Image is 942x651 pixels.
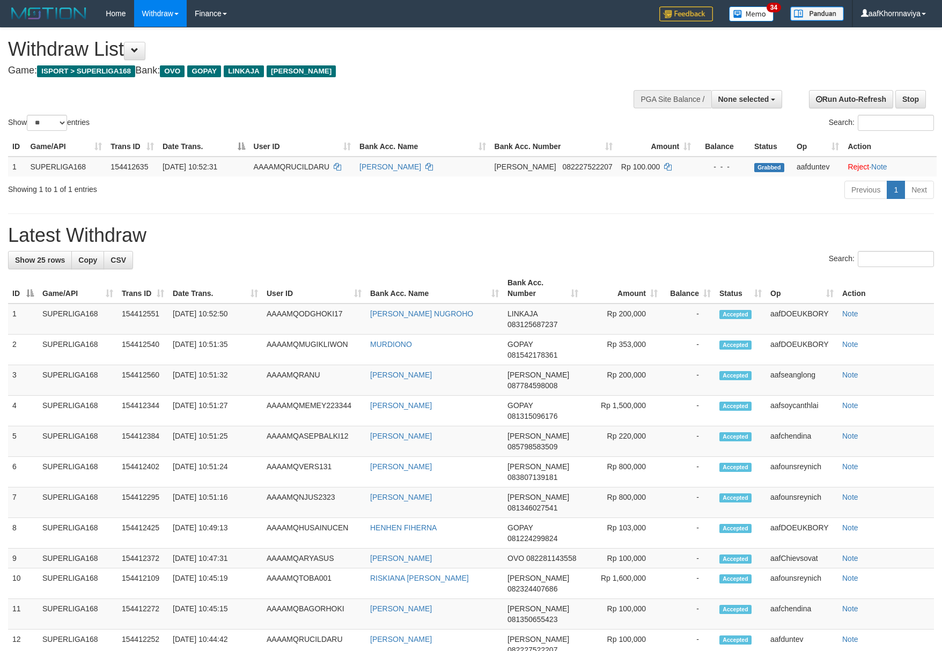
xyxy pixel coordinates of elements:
a: [PERSON_NAME] [370,462,432,471]
a: Stop [895,90,926,108]
span: Accepted [719,402,752,411]
span: GOPAY [507,340,533,349]
td: [DATE] 10:52:50 [168,304,262,335]
td: [DATE] 10:45:19 [168,568,262,599]
span: Accepted [719,432,752,441]
span: Accepted [719,341,752,350]
span: Show 25 rows [15,256,65,264]
td: - [662,335,715,365]
td: aafChievsovat [766,549,838,568]
span: [DATE] 10:52:31 [163,162,217,171]
td: [DATE] 10:51:16 [168,487,262,518]
th: Amount: activate to sort column ascending [583,273,662,304]
th: Game/API: activate to sort column ascending [38,273,117,304]
td: aafounsreynich [766,568,838,599]
h4: Game: Bank: [8,65,617,76]
td: 154412372 [117,549,168,568]
td: [DATE] 10:51:35 [168,335,262,365]
td: 7 [8,487,38,518]
td: 8 [8,518,38,549]
td: 6 [8,457,38,487]
th: Bank Acc. Number: activate to sort column ascending [490,137,617,157]
td: Rp 100,000 [583,599,662,630]
span: Accepted [719,605,752,614]
select: Showentries [27,115,67,131]
td: 5 [8,426,38,457]
a: Reject [848,162,869,171]
td: aafDOEUKBORY [766,335,838,365]
span: LINKAJA [507,309,538,318]
th: ID: activate to sort column descending [8,273,38,304]
span: Copy 082324407686 to clipboard [507,585,557,593]
a: [PERSON_NAME] [370,604,432,613]
a: RISKIANA [PERSON_NAME] [370,574,469,582]
span: 154412635 [111,162,148,171]
span: Copy 081346027541 to clipboard [507,504,557,512]
td: - [662,568,715,599]
td: SUPERLIGA168 [38,518,117,549]
th: Date Trans.: activate to sort column ascending [168,273,262,304]
label: Search: [829,115,934,131]
td: 154412344 [117,396,168,426]
td: - [662,365,715,396]
span: OVO [160,65,185,77]
td: - [662,457,715,487]
a: [PERSON_NAME] [370,432,432,440]
div: - - - [700,161,746,172]
span: Copy 082227522207 to clipboard [562,162,612,171]
th: Status: activate to sort column ascending [715,273,766,304]
td: Rp 353,000 [583,335,662,365]
td: - [662,426,715,457]
a: Note [842,604,858,613]
span: Copy 083125687237 to clipboard [507,320,557,329]
span: None selected [718,95,769,103]
label: Show entries [8,115,90,131]
td: 4 [8,396,38,426]
span: GOPAY [507,401,533,410]
span: Copy 081224299824 to clipboard [507,534,557,543]
td: AAAAMQHUSAINUCEN [262,518,366,549]
th: Action [838,273,934,304]
th: Date Trans.: activate to sort column descending [158,137,249,157]
td: aafseanglong [766,365,838,396]
a: Note [842,432,858,440]
td: 1 [8,157,26,176]
td: [DATE] 10:45:15 [168,599,262,630]
td: SUPERLIGA168 [38,549,117,568]
th: Op: activate to sort column ascending [766,273,838,304]
a: Note [842,523,858,532]
a: Previous [844,181,887,199]
th: Bank Acc. Number: activate to sort column ascending [503,273,583,304]
th: User ID: activate to sort column ascending [262,273,366,304]
td: aafchendina [766,599,838,630]
td: SUPERLIGA168 [38,487,117,518]
a: Note [842,401,858,410]
h1: Withdraw List [8,39,617,60]
td: AAAAMQRANU [262,365,366,396]
a: MURDIONO [370,340,412,349]
td: Rp 103,000 [583,518,662,549]
span: CSV [111,256,126,264]
span: Copy 082281143558 to clipboard [526,554,576,563]
span: 34 [767,3,781,12]
td: SUPERLIGA168 [38,396,117,426]
td: - [662,599,715,630]
td: AAAAMQARYASUS [262,549,366,568]
td: 154412295 [117,487,168,518]
a: Note [871,162,887,171]
td: aafsoycanthlai [766,396,838,426]
span: Accepted [719,463,752,472]
label: Search: [829,251,934,267]
td: AAAAMQODGHOKI17 [262,304,366,335]
span: Copy 083807139181 to clipboard [507,473,557,482]
img: Feedback.jpg [659,6,713,21]
th: Trans ID: activate to sort column ascending [106,137,158,157]
span: ISPORT > SUPERLIGA168 [37,65,135,77]
td: - [662,396,715,426]
td: aafounsreynich [766,487,838,518]
td: Rp 800,000 [583,487,662,518]
td: 1 [8,304,38,335]
td: - [662,487,715,518]
td: AAAAMQNJUS2323 [262,487,366,518]
span: Accepted [719,635,752,645]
